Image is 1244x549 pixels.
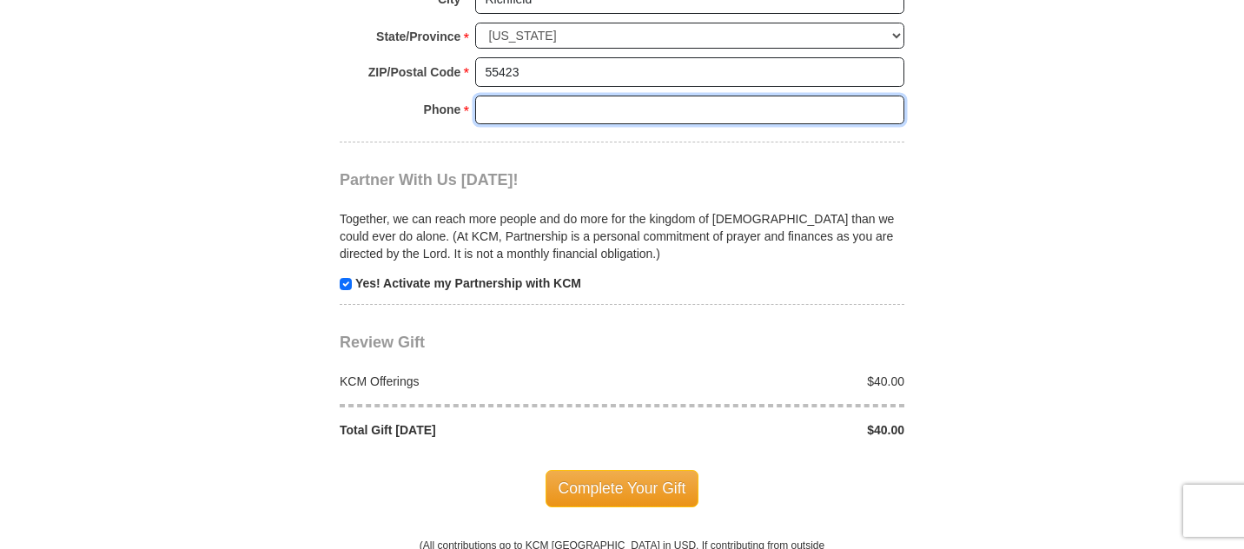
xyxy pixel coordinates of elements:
span: Review Gift [340,334,425,351]
strong: Phone [424,97,461,122]
strong: State/Province [376,24,460,49]
div: $40.00 [622,373,914,390]
strong: ZIP/Postal Code [368,60,461,84]
strong: Yes! Activate my Partnership with KCM [355,276,581,290]
p: Together, we can reach more people and do more for the kingdom of [DEMOGRAPHIC_DATA] than we coul... [340,210,904,262]
span: Complete Your Gift [546,470,699,506]
div: Total Gift [DATE] [331,421,623,439]
div: $40.00 [622,421,914,439]
span: Partner With Us [DATE]! [340,171,519,189]
div: KCM Offerings [331,373,623,390]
